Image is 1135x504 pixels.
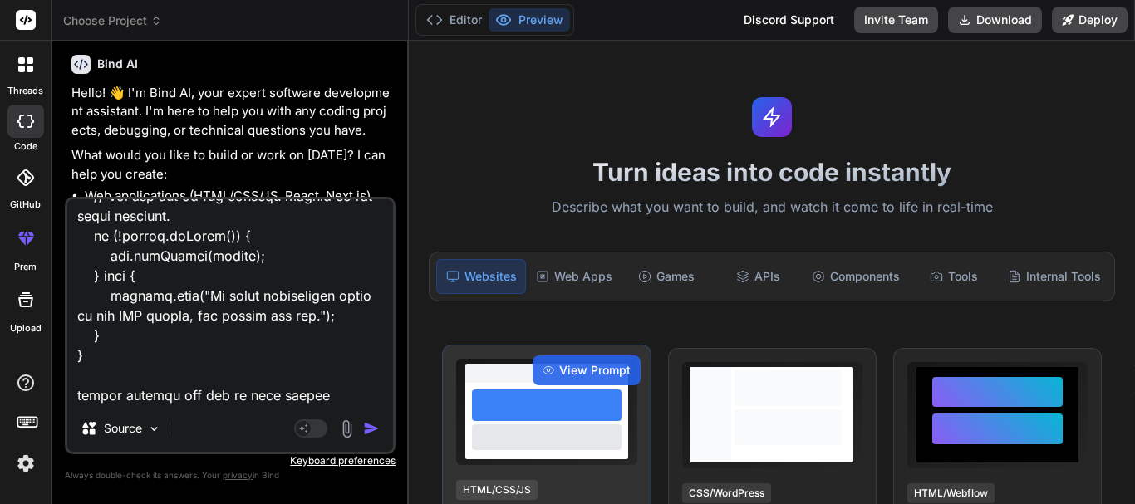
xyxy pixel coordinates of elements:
[419,157,1125,187] h1: Turn ideas into code instantly
[419,197,1125,218] p: Describe what you want to build, and watch it come to life in real-time
[1001,259,1108,294] div: Internal Tools
[104,420,142,437] p: Source
[14,139,37,154] label: code
[71,146,392,183] p: What would you like to build or work on [DATE]? I can help you create:
[85,187,392,206] li: Web applications (HTML/CSS/JS, React, Next.js)
[805,259,907,294] div: Components
[97,56,138,72] h6: Bind AI
[10,198,41,212] label: GitHub
[63,12,162,29] span: Choose Project
[529,259,619,294] div: Web Apps
[65,454,396,467] p: Keyboard preferences
[67,199,393,405] textarea: lor iPsu; dol sIta; con adiPiScingeli = sedd; eiu temporiNcididu = utla; etd magNaaliqua = eni Ad...
[854,7,938,33] button: Invite Team
[65,467,396,483] p: Always double-check its answers. Your in Bind
[12,449,40,477] img: settings
[456,480,538,500] div: HTML/CSS/JS
[420,8,489,32] button: Editor
[10,321,42,335] label: Upload
[223,470,253,480] span: privacy
[682,483,771,503] div: CSS/WordPress
[622,259,710,294] div: Games
[436,259,526,294] div: Websites
[489,8,570,32] button: Preview
[71,84,392,140] p: Hello! 👋 I'm Bind AI, your expert software development assistant. I'm here to help you with any c...
[14,260,37,274] label: prem
[1052,7,1128,33] button: Deploy
[734,7,844,33] div: Discord Support
[559,362,631,379] span: View Prompt
[714,259,802,294] div: APIs
[147,422,161,436] img: Pick Models
[948,7,1042,33] button: Download
[363,420,380,437] img: icon
[337,419,356,438] img: attachment
[7,84,43,98] label: threads
[907,483,995,503] div: HTML/Webflow
[910,259,998,294] div: Tools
